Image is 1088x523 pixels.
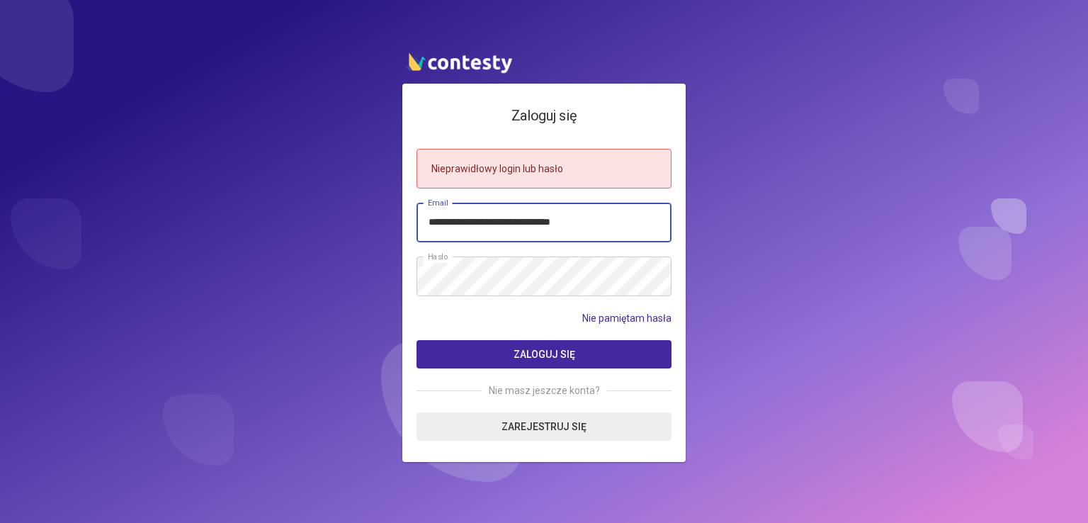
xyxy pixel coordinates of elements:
[416,149,671,189] div: Nieprawidłowy login lub hasło
[582,310,671,326] a: Nie pamiętam hasła
[416,412,671,441] a: Zarejestruj się
[416,105,671,127] h4: Zaloguj się
[416,340,671,369] button: Zaloguj się
[514,349,575,360] span: Zaloguj się
[402,47,516,77] img: contesty logo
[482,383,607,398] span: Nie masz jeszcze konta?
